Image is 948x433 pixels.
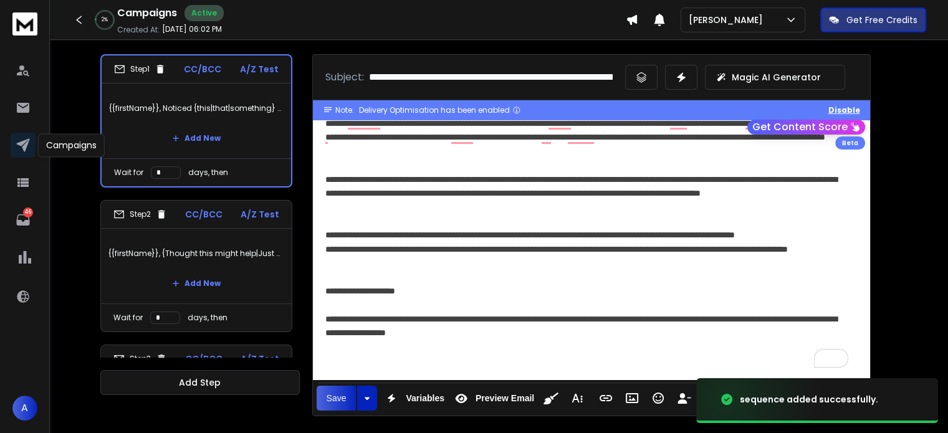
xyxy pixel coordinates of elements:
[820,7,926,32] button: Get Free Credits
[184,63,221,75] p: CC/BCC
[113,209,167,220] div: Step 2
[449,386,537,411] button: Preview Email
[162,126,231,151] button: Add New
[241,208,279,221] p: A/Z Test
[117,6,177,21] h1: Campaigns
[317,386,357,411] button: Save
[828,105,860,115] button: Disable
[325,70,364,85] p: Subject:
[12,396,37,421] button: A
[188,168,228,178] p: days, then
[241,353,279,365] p: A/Z Test
[620,386,644,411] button: Insert Image (Ctrl+P)
[114,64,166,75] div: Step 1
[646,386,670,411] button: Emoticons
[185,353,223,365] p: CC/BCC
[313,120,870,380] div: To enrich screen reader interactions, please activate Accessibility in Grammarly extension settings
[846,14,917,26] p: Get Free Credits
[473,393,537,404] span: Preview Email
[113,353,167,364] div: Step 3
[23,207,33,217] p: 46
[185,208,223,221] p: CC/BCC
[113,313,143,323] p: Wait for
[403,393,447,404] span: Variables
[162,24,222,34] p: [DATE] 06:02 PM
[117,25,160,35] p: Created At:
[102,16,108,24] p: 2 %
[732,71,821,83] p: Magic AI Generator
[335,105,354,115] span: Note:
[705,65,845,90] button: Magic AI Generator
[109,91,284,126] p: {{firstName}}, Noticed {this|that|something} happening at {{companyName}}
[184,5,224,21] div: Active
[188,313,227,323] p: days, then
[565,386,589,411] button: More Text
[100,54,292,188] li: Step1CC/BCCA/Z Test{{firstName}}, Noticed {this|that|something} happening at {{companyName}}Add N...
[594,386,618,411] button: Insert Link (Ctrl+K)
[11,207,36,232] a: 46
[747,120,865,135] button: Get Content Score
[12,12,37,36] img: logo
[240,63,279,75] p: A/Z Test
[380,386,447,411] button: Variables
[100,370,300,395] button: Add Step
[673,386,696,411] button: Insert Unsubscribe Link
[114,168,143,178] p: Wait for
[835,136,865,150] div: Beta
[100,200,292,332] li: Step2CC/BCCA/Z Test{{firstName}}, {Thought this might help|Just a thought that could boost} your ...
[539,386,563,411] button: Clean HTML
[162,271,231,296] button: Add New
[38,133,105,157] div: Campaigns
[740,393,878,406] div: sequence added successfully.
[359,105,521,115] div: Delivery Optimisation has been enabled
[689,14,768,26] p: [PERSON_NAME]
[108,236,284,271] p: {{firstName}}, {Thought this might help|Just a thought that could boost} your pipeline at {{compa...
